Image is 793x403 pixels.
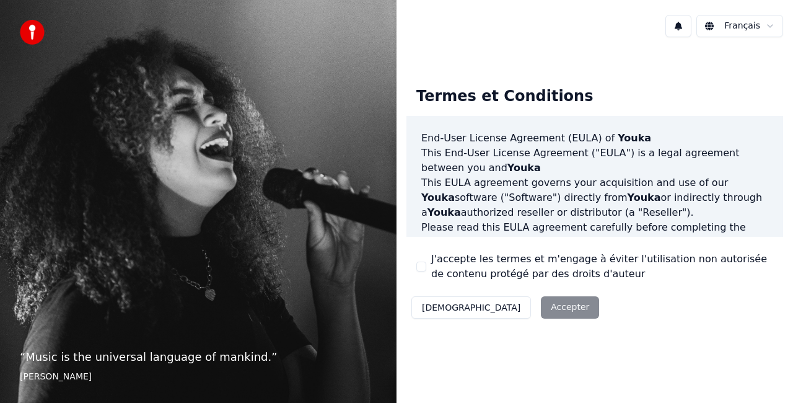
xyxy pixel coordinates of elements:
[411,296,531,319] button: [DEMOGRAPHIC_DATA]
[421,220,768,280] p: Please read this EULA agreement carefully before completing the installation process and using th...
[592,236,625,248] span: Youka
[20,371,377,383] footer: [PERSON_NAME]
[427,206,461,218] span: Youka
[421,192,455,203] span: Youka
[421,175,768,220] p: This EULA agreement governs your acquisition and use of our software ("Software") directly from o...
[20,348,377,366] p: “ Music is the universal language of mankind. ”
[507,162,541,174] span: Youka
[20,20,45,45] img: youka
[628,192,661,203] span: Youka
[421,146,768,175] p: This End-User License Agreement ("EULA") is a legal agreement between you and
[431,252,773,281] label: J'accepte les termes et m'engage à éviter l'utilisation non autorisée de contenu protégé par des ...
[421,131,768,146] h3: End-User License Agreement (EULA) of
[618,132,651,144] span: Youka
[406,77,603,117] div: Termes et Conditions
